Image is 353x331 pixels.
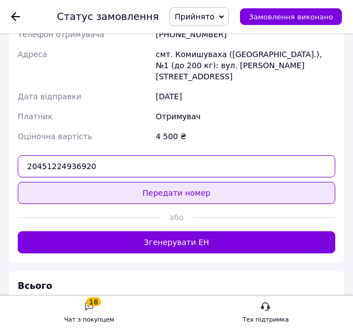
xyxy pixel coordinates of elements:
div: Чат з покупцем [64,314,114,325]
span: Телефон отримувача [18,30,104,39]
span: або [161,212,192,223]
div: [PHONE_NUMBER] [154,24,337,44]
div: Отримувач [154,106,337,126]
span: Прийнято [175,12,214,21]
div: 18 [86,297,101,306]
div: Статус замовлення [57,11,159,22]
div: 4 500 ₴ [154,126,337,146]
button: Передати номер [18,182,335,204]
button: Замовлення виконано [240,8,342,25]
button: Згенерувати ЕН [18,231,335,253]
span: Замовлення виконано [249,13,333,21]
input: Номер експрес-накладної [18,155,335,177]
div: смт. Комишуваха ([GEOGRAPHIC_DATA].), №1 (до 200 кг): вул. [PERSON_NAME][STREET_ADDRESS] [154,44,337,86]
div: Повернутися назад [11,11,20,22]
span: Оціночна вартість [18,132,92,141]
span: Адреса [18,50,47,59]
span: Всього [18,281,52,291]
span: Дата відправки [18,92,81,101]
div: Тех підтримка [243,314,289,325]
div: [DATE] [154,86,337,106]
span: Платник [18,112,53,121]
